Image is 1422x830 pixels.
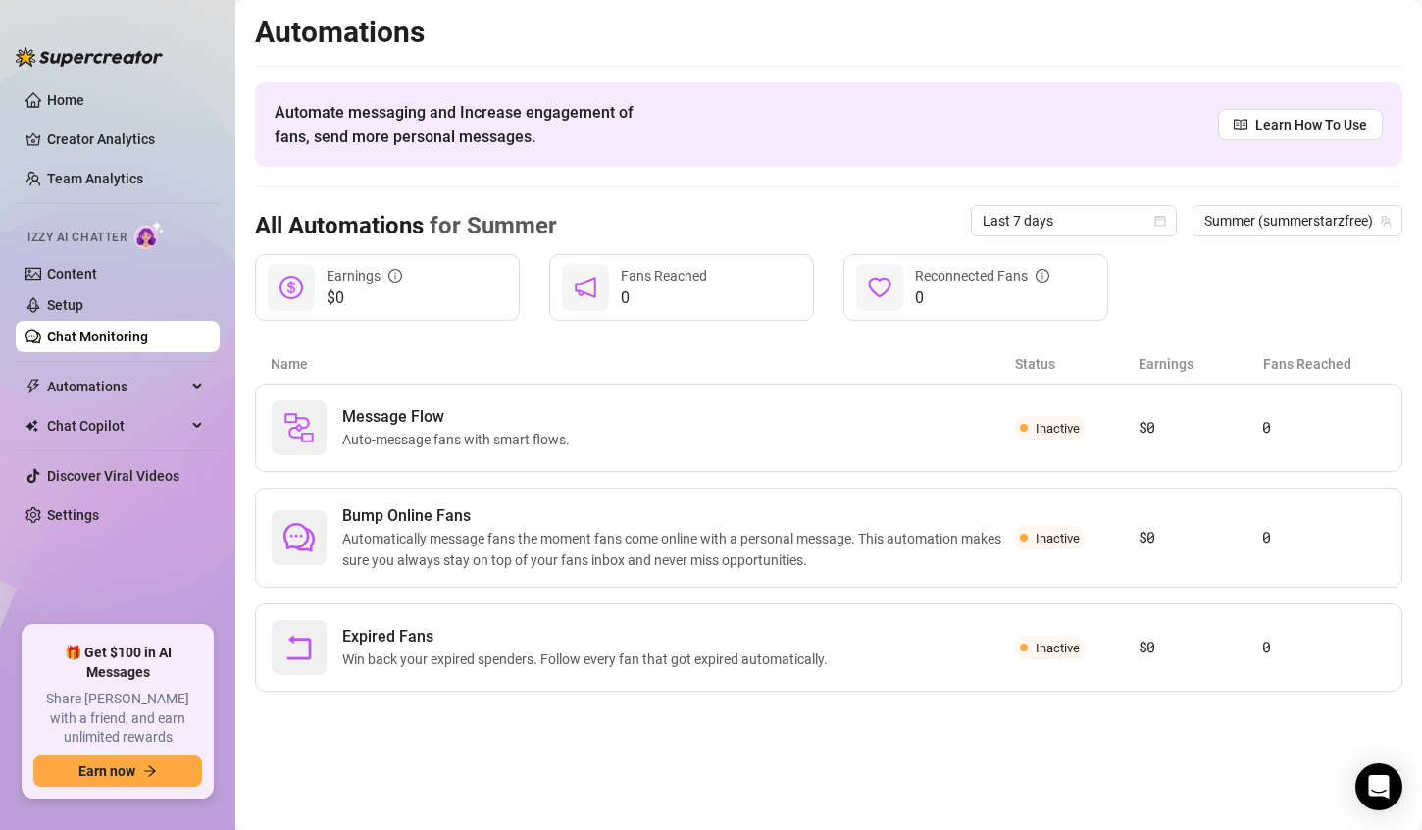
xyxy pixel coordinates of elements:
span: info-circle [1036,269,1049,283]
span: Bump Online Fans [342,504,1014,528]
div: Reconnected Fans [915,265,1049,286]
article: Status [1015,353,1139,375]
span: 🎁 Get $100 in AI Messages [33,644,202,682]
span: Fans Reached [621,268,707,284]
span: Chat Copilot [47,410,186,441]
span: read [1234,118,1247,131]
article: $0 [1139,636,1262,659]
img: Chat Copilot [25,419,38,433]
a: Setup [47,297,83,313]
span: Automatically message fans the moment fans come online with a personal message. This automation m... [342,528,1014,571]
article: 0 [1262,636,1386,659]
img: svg%3e [283,412,315,443]
a: Settings [47,507,99,523]
span: heart [868,276,891,299]
a: Learn How To Use [1218,109,1383,140]
span: info-circle [388,269,402,283]
span: thunderbolt [25,379,41,394]
span: Learn How To Use [1255,114,1367,135]
span: Automate messaging and Increase engagement of fans, send more personal messages. [275,100,652,149]
span: Auto-message fans with smart flows. [342,429,578,450]
article: Earnings [1139,353,1262,375]
span: 0 [915,286,1049,310]
span: Inactive [1036,641,1080,655]
span: calendar [1154,215,1166,227]
span: team [1380,215,1392,227]
span: Inactive [1036,421,1080,436]
img: logo-BBDzfeDw.svg [16,47,163,67]
span: Inactive [1036,531,1080,545]
span: Message Flow [342,405,578,429]
span: Expired Fans [342,625,836,648]
span: Automations [47,371,186,402]
article: 0 [1262,526,1386,549]
div: Earnings [327,265,402,286]
span: rollback [283,632,315,663]
span: Izzy AI Chatter [27,229,127,247]
span: for Summer [424,212,557,239]
article: 0 [1262,416,1386,440]
span: Earn now [78,763,135,779]
article: Name [271,353,1015,375]
span: Share [PERSON_NAME] with a friend, and earn unlimited rewards [33,690,202,748]
h2: Automations [255,14,1402,51]
span: Summer (summerstarzfree) [1204,206,1391,235]
img: AI Chatter [134,221,165,249]
span: arrow-right [143,764,157,778]
span: Win back your expired spenders. Follow every fan that got expired automatically. [342,648,836,670]
span: dollar [279,276,303,299]
span: Last 7 days [983,206,1165,235]
a: Home [47,92,84,108]
a: Chat Monitoring [47,329,148,344]
a: Team Analytics [47,171,143,186]
span: $0 [327,286,402,310]
article: $0 [1139,526,1262,549]
article: $0 [1139,416,1262,440]
a: Content [47,266,97,282]
span: 0 [621,286,707,310]
span: notification [574,276,597,299]
a: Discover Viral Videos [47,468,179,484]
span: comment [283,522,315,553]
div: Open Intercom Messenger [1355,763,1402,810]
button: Earn nowarrow-right [33,755,202,787]
h3: All Automations [255,211,557,242]
article: Fans Reached [1263,353,1387,375]
a: Creator Analytics [47,124,204,155]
